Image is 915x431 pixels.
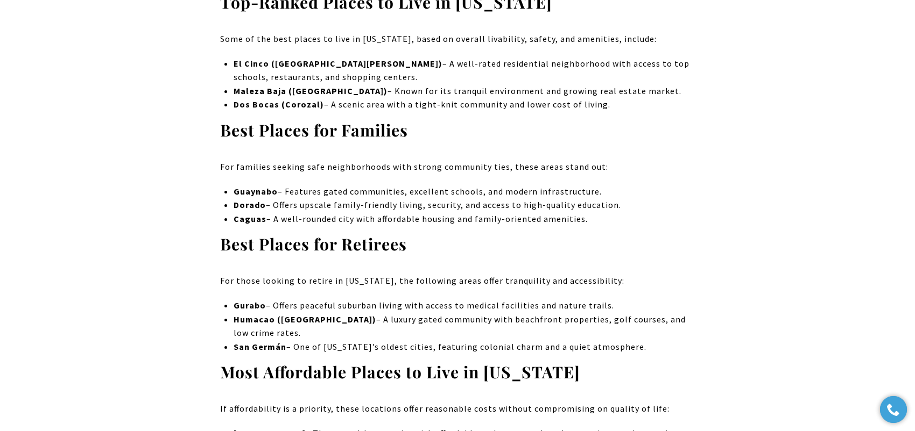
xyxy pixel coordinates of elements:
[234,340,695,354] li: – One of [US_STATE]’s oldest cities, featuring colonial charm and a quiet atmosphere.
[220,160,695,174] p: For families seeking safe neighborhoods with strong community ties, these areas stand out:
[234,313,695,340] li: – A luxury gated community with beachfront properties, golf courses, and low crime rates.
[234,341,286,352] strong: San Germán
[234,85,388,96] strong: Maleza Baja ([GEOGRAPHIC_DATA])
[234,212,695,226] li: – A well-rounded city with affordable housing and family-oriented amenities.
[234,57,695,84] li: – A well-rated residential neighborhood with access to top schools, restaurants, and shopping cen...
[234,213,266,224] strong: Caguas
[234,199,266,210] strong: Dorado
[234,99,324,110] strong: Dos Bocas (Corozal)
[220,361,580,383] strong: Most Affordable Places to Live in [US_STATE]
[220,233,407,255] strong: Best Places for Retirees
[234,299,695,313] li: – Offers peaceful suburban living with access to medical facilities and nature trails.
[234,84,695,98] li: – Known for its tranquil environment and growing real estate market.
[234,198,695,212] li: – Offers upscale family-friendly living, security, and access to high-quality education.
[220,274,695,288] p: For those looking to retire in [US_STATE], the following areas offer tranquility and accessibility:
[220,119,408,141] strong: Best Places for Families
[220,402,695,416] p: If affordability is a priority, these locations offer reasonable costs without compromising on qu...
[234,185,695,199] li: – Features gated communities, excellent schools, and modern infrastructure.
[234,58,442,69] strong: El Cinco ([GEOGRAPHIC_DATA][PERSON_NAME])
[234,300,266,311] strong: Gurabo
[220,32,695,46] p: Some of the best places to live in [US_STATE], based on overall livability, safety, and amenities...
[234,98,695,112] li: – A scenic area with a tight-knit community and lower cost of living.
[234,186,278,197] strong: Guaynabo
[875,391,912,428] iframe: To enrich screen reader interactions, please activate Accessibility in Grammarly extension settings
[234,314,376,325] strong: Humacao ([GEOGRAPHIC_DATA])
